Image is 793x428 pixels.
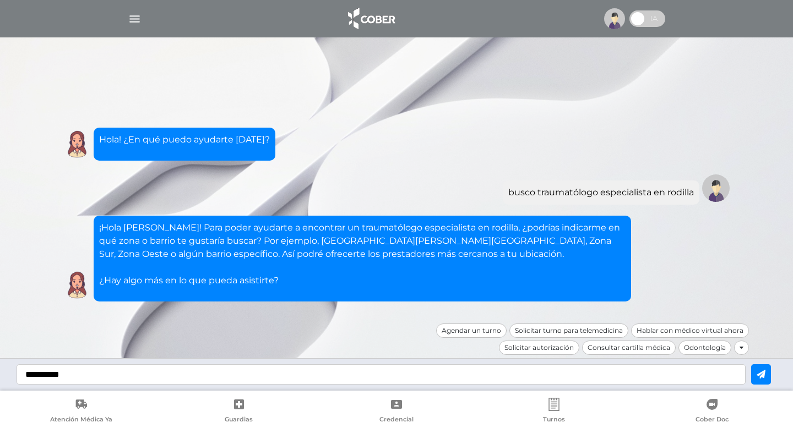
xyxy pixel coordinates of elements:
[509,323,628,338] div: Solicitar turno para telemedicina
[99,221,626,287] p: ¡Hola [PERSON_NAME]! Para poder ayudarte a encontrar un traumatólogo especialista en rodilla, ¿po...
[342,6,400,32] img: logo_cober_home-white.png
[50,415,112,425] span: Atención Médica Ya
[128,12,142,26] img: Cober_menu-lines-white.svg
[543,415,565,425] span: Turnos
[604,8,625,29] img: profile-placeholder.svg
[631,323,749,338] div: Hablar con médico virtual ahora
[508,186,694,199] div: busco traumatólogo especialista en rodilla
[499,341,579,355] div: Solicitar autorización
[63,130,91,158] img: Cober IA
[160,398,317,426] a: Guardias
[436,323,507,338] div: Agendar un turno
[582,341,676,355] div: Consultar cartilla médica
[696,415,729,425] span: Cober Doc
[99,133,270,146] p: Hola! ¿En qué puedo ayudarte [DATE]?
[2,398,160,426] a: Atención Médica Ya
[225,415,253,425] span: Guardias
[678,341,731,355] div: Odontología
[475,398,633,426] a: Turnos
[633,398,791,426] a: Cober Doc
[702,174,730,202] img: Tu imagen
[379,415,414,425] span: Credencial
[63,271,91,299] img: Cober IA
[318,398,475,426] a: Credencial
